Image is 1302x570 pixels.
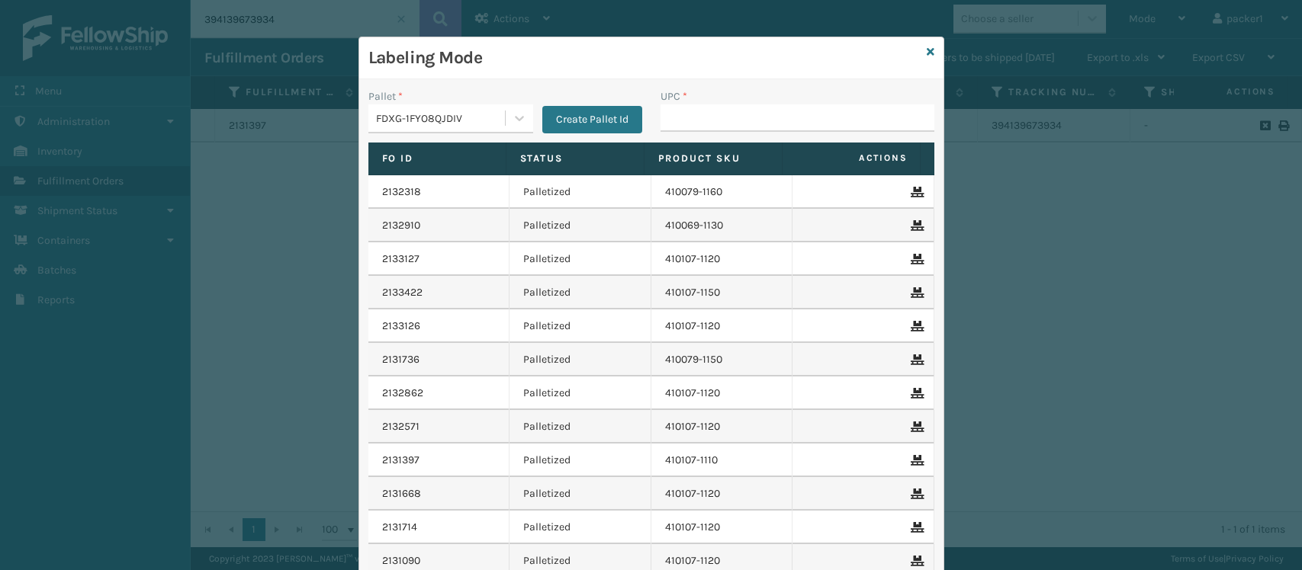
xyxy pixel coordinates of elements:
[911,220,920,231] i: Remove From Pallet
[510,309,651,343] td: Palletized
[368,88,403,104] label: Pallet
[382,218,420,233] a: 2132910
[510,175,651,209] td: Palletized
[911,556,920,566] i: Remove From Pallet
[368,46,921,69] h3: Labeling Mode
[911,388,920,399] i: Remove From Pallet
[651,242,793,276] td: 410107-1120
[911,321,920,331] i: Remove From Pallet
[382,152,492,165] label: Fo Id
[661,88,687,104] label: UPC
[382,453,420,468] a: 2131397
[651,444,793,477] td: 410107-1110
[911,421,920,432] i: Remove From Pallet
[651,511,793,544] td: 410107-1120
[510,209,651,242] td: Palletized
[651,477,793,511] td: 410107-1120
[510,376,651,410] td: Palletized
[510,410,651,444] td: Palletized
[911,354,920,365] i: Remove From Pallet
[382,285,423,300] a: 2133422
[382,553,420,568] a: 2131090
[510,343,651,376] td: Palletized
[382,520,417,535] a: 2131714
[510,444,651,477] td: Palletized
[787,146,917,171] span: Actions
[382,419,420,434] a: 2132571
[382,352,420,367] a: 2131736
[510,477,651,511] td: Palletized
[382,319,420,334] a: 2133126
[510,276,651,309] td: Palletized
[382,486,421,501] a: 2131668
[911,455,920,466] i: Remove From Pallet
[911,187,920,197] i: Remove From Pallet
[382,251,420,267] a: 2133127
[911,522,920,533] i: Remove From Pallet
[376,110,506,126] div: FDXG-1FYO8QJDIV
[510,511,651,544] td: Palletized
[651,175,793,209] td: 410079-1160
[651,276,793,309] td: 410107-1150
[651,309,793,343] td: 410107-1120
[382,386,423,401] a: 2132862
[651,376,793,410] td: 410107-1120
[382,184,421,200] a: 2132318
[520,152,630,165] label: Status
[651,410,793,444] td: 410107-1120
[911,488,920,499] i: Remove From Pallet
[542,106,642,133] button: Create Pallet Id
[911,254,920,264] i: Remove From Pallet
[911,287,920,298] i: Remove From Pallet
[651,343,793,376] td: 410079-1150
[651,209,793,242] td: 410069-1130
[510,242,651,276] td: Palletized
[658,152,768,165] label: Product SKU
